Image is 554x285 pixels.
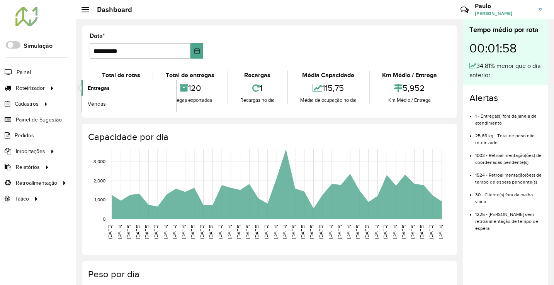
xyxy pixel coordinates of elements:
[88,132,449,143] h4: Capacidade por dia
[17,68,31,76] span: Painel
[282,225,287,239] text: [DATE]
[218,225,223,239] text: [DATE]
[337,225,342,239] text: [DATE]
[181,225,186,239] text: [DATE]
[92,71,151,80] div: Total de rotas
[475,126,542,146] li: 25,66 kg - Total de peso não roteirizado
[144,225,149,239] text: [DATE]
[469,25,542,35] div: Tempo médio por rota
[107,225,112,239] text: [DATE]
[117,225,122,239] text: [DATE]
[290,96,367,104] div: Média de ocupação no dia
[229,71,285,80] div: Recargas
[190,225,195,239] text: [DATE]
[263,225,269,239] text: [DATE]
[372,96,447,104] div: Km Médio / Entrega
[82,80,176,96] a: Entregas
[300,225,305,239] text: [DATE]
[163,225,168,239] text: [DATE]
[88,100,106,108] span: Vendas
[328,225,333,239] text: [DATE]
[15,100,39,108] span: Cadastros
[318,225,323,239] text: [DATE]
[199,225,204,239] text: [DATE]
[475,10,533,17] span: [PERSON_NAME]
[475,205,542,232] li: 1225 - [PERSON_NAME] sem retroalimentação de tempo de espera
[309,225,314,239] text: [DATE]
[392,225,397,239] text: [DATE]
[155,80,225,96] div: 120
[15,195,29,203] span: Tático
[456,2,473,18] a: Contato Rápido
[475,166,542,186] li: 1524 - Retroalimentação(ões) de tempo de espera pendente(s)
[93,159,105,164] text: 3,000
[227,225,232,239] text: [DATE]
[95,197,105,202] text: 1,000
[273,225,278,239] text: [DATE]
[364,225,369,239] text: [DATE]
[153,225,158,239] text: [DATE]
[469,35,542,61] div: 00:01:58
[16,84,45,92] span: Roteirizador
[290,80,367,96] div: 115,75
[236,225,241,239] text: [DATE]
[469,93,542,104] h4: Alertas
[90,31,105,40] label: Data
[103,216,105,221] text: 0
[475,2,533,10] h3: Paulo
[291,225,296,239] text: [DATE]
[428,225,433,239] text: [DATE]
[346,225,351,239] text: [DATE]
[374,225,379,239] text: [DATE]
[372,71,447,80] div: Km Médio / Entrega
[419,225,424,239] text: [DATE]
[372,80,447,96] div: 5,952
[89,5,132,14] h2: Dashboard
[229,96,285,104] div: Recargas no dia
[410,225,415,239] text: [DATE]
[16,147,45,155] span: Importações
[155,96,225,104] div: Entregas exportadas
[475,146,542,166] li: 1003 - Retroalimentação(ões) de coordenadas pendente(s)
[208,225,213,239] text: [DATE]
[401,225,406,239] text: [DATE]
[229,80,285,96] div: 1
[245,225,250,239] text: [DATE]
[438,225,443,239] text: [DATE]
[16,163,40,171] span: Relatórios
[172,225,177,239] text: [DATE]
[88,269,449,280] h4: Peso por dia
[290,71,367,80] div: Média Capacidade
[190,43,203,59] button: Choose Date
[93,178,105,183] text: 2,000
[126,225,131,239] text: [DATE]
[16,179,57,187] span: Retroalimentação
[135,225,140,239] text: [DATE]
[15,132,34,140] span: Pedidos
[355,225,360,239] text: [DATE]
[382,225,387,239] text: [DATE]
[88,84,110,92] span: Entregas
[469,61,542,80] div: 34,81% menor que o dia anterior
[475,107,542,126] li: 1 - Entrega(s) fora da janela de atendimento
[16,116,62,124] span: Painel de Sugestão
[24,41,53,51] label: Simulação
[475,186,542,205] li: 30 - Cliente(s) fora da malha viária
[155,71,225,80] div: Total de entregas
[254,225,259,239] text: [DATE]
[82,96,176,111] a: Vendas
